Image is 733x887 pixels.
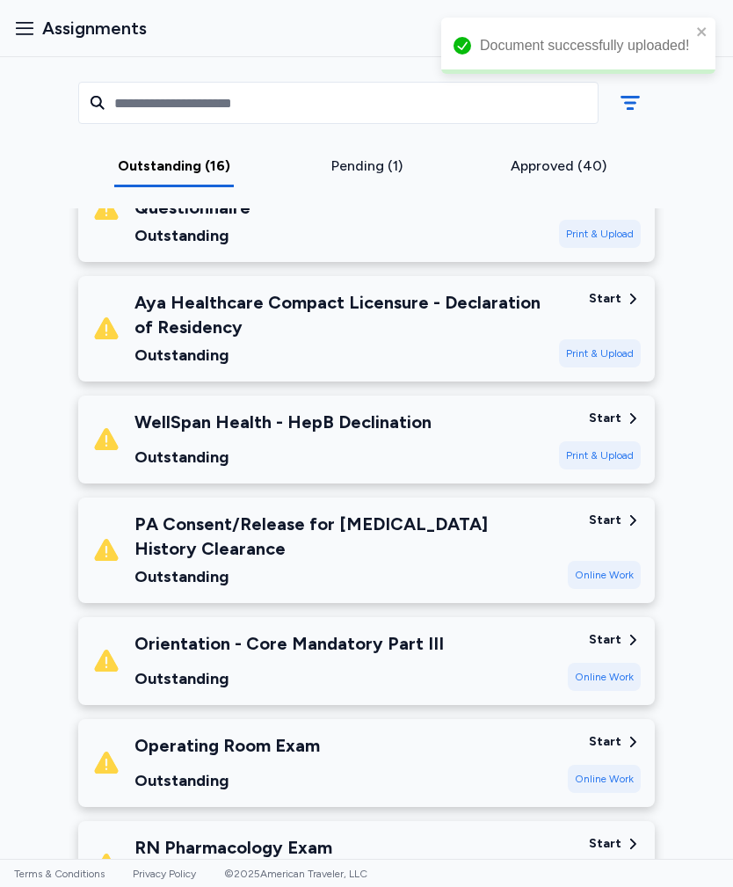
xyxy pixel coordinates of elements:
[134,223,545,248] div: Outstanding
[134,343,545,367] div: Outstanding
[134,445,432,469] div: Outstanding
[559,339,641,367] div: Print & Upload
[589,631,621,649] div: Start
[134,768,320,793] div: Outstanding
[134,666,444,691] div: Outstanding
[568,765,641,793] div: Online Work
[559,441,641,469] div: Print & Upload
[134,564,554,589] div: Outstanding
[589,290,621,308] div: Start
[134,835,332,860] div: RN Pharmacology Exam
[480,35,691,56] div: Document successfully uploaded!
[14,868,105,880] a: Terms & Conditions
[85,156,264,177] div: Outstanding (16)
[133,868,196,880] a: Privacy Policy
[42,16,147,40] span: Assignments
[589,835,621,853] div: Start
[589,733,621,751] div: Start
[134,733,320,758] div: Operating Room Exam
[559,220,641,248] div: Print & Upload
[278,156,456,177] div: Pending (1)
[7,9,154,47] button: Assignments
[696,25,708,39] button: close
[134,410,432,434] div: WellSpan Health - HepB Declination
[589,410,621,427] div: Start
[224,868,367,880] span: © 2025 American Traveler, LLC
[568,561,641,589] div: Online Work
[134,512,554,561] div: PA Consent/Release for [MEDICAL_DATA] History Clearance
[134,631,444,656] div: Orientation - Core Mandatory Part III
[589,512,621,529] div: Start
[469,156,648,177] div: Approved (40)
[568,663,641,691] div: Online Work
[134,290,545,339] div: Aya Healthcare Compact Licensure - Declaration of Residency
